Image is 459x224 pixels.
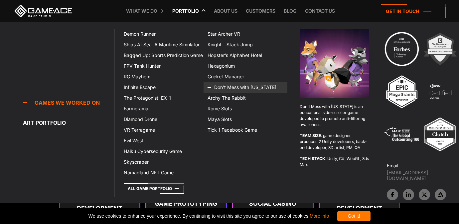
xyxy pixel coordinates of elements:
p: Don't Mess with [US_STATE] is an educational side-scroller game developed to promote anti-litteri... [300,104,369,128]
span: We use cookies to enhance your experience. By continuing to visit this site you agree to our use ... [88,211,329,221]
a: Infinite Escape [120,82,204,93]
a: Haiku Cybersecurity Game [120,146,204,157]
a: Get in touch [381,4,446,18]
strong: TECH STACK [300,156,325,161]
a: Knight – Stack Jump [204,39,287,50]
p: : Unity, C#, WebGL, 3ds Max [300,156,369,168]
a: Bagged Up: Sports Prediction Game [120,50,204,61]
img: Don't mess with texas game top menu [300,29,369,98]
a: Farmerama [120,103,204,114]
a: FPV Tank Hunter [120,61,204,71]
a: Hexagonium [204,61,287,71]
a: Star Archer VR [204,29,287,39]
a: Ships At Sea: A Maritime Simulator [120,39,204,50]
div: Got it! [337,211,371,221]
a: Games we worked on [23,96,114,109]
a: Cricket Manager [204,71,287,82]
p: : game designer, producer, 2 Unity developers, back-end developer, 3D artist, PM, QA [300,133,369,151]
img: Technology council badge program ace 2025 game ace [383,31,420,67]
a: [EMAIL_ADDRESS][DOMAIN_NAME] [387,170,459,181]
strong: Social Casino [239,195,307,212]
a: The Protagonist: EX-1 [120,93,204,103]
img: 4 [422,73,459,110]
a: VR Terragame [120,125,204,135]
img: 2 [422,31,458,67]
a: RC Mayhem [120,71,204,82]
a: Nomadland NFT Game [120,167,204,178]
a: Tick 1 Facebook Game [204,125,287,135]
a: Don’t Mess with [US_STATE] [204,82,287,93]
a: Maya Slots [204,114,287,125]
a: Demon Runner [120,29,204,39]
a: More info [310,213,329,219]
strong: Email [387,163,398,168]
a: Skyscraper [120,157,204,167]
strong: Mobile Game Development [326,195,393,213]
a: Hopster’s Alphabet Hotel [204,50,287,61]
a: All Game Portfolio [124,183,184,194]
strong: TEAM SIZE [300,133,321,138]
a: Archy The Rabbit [204,93,287,103]
a: Diamond Drone [120,114,204,125]
a: Art portfolio [23,116,114,129]
strong: Full-Cycle Game Development [66,195,133,213]
a: Rome Slots [204,103,287,114]
img: 5 [383,116,420,153]
strong: Game Prototyping [153,195,220,212]
img: 3 [383,73,420,110]
img: Top ar vr development company gaming 2025 game ace [422,116,458,153]
a: Evil West [120,135,204,146]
